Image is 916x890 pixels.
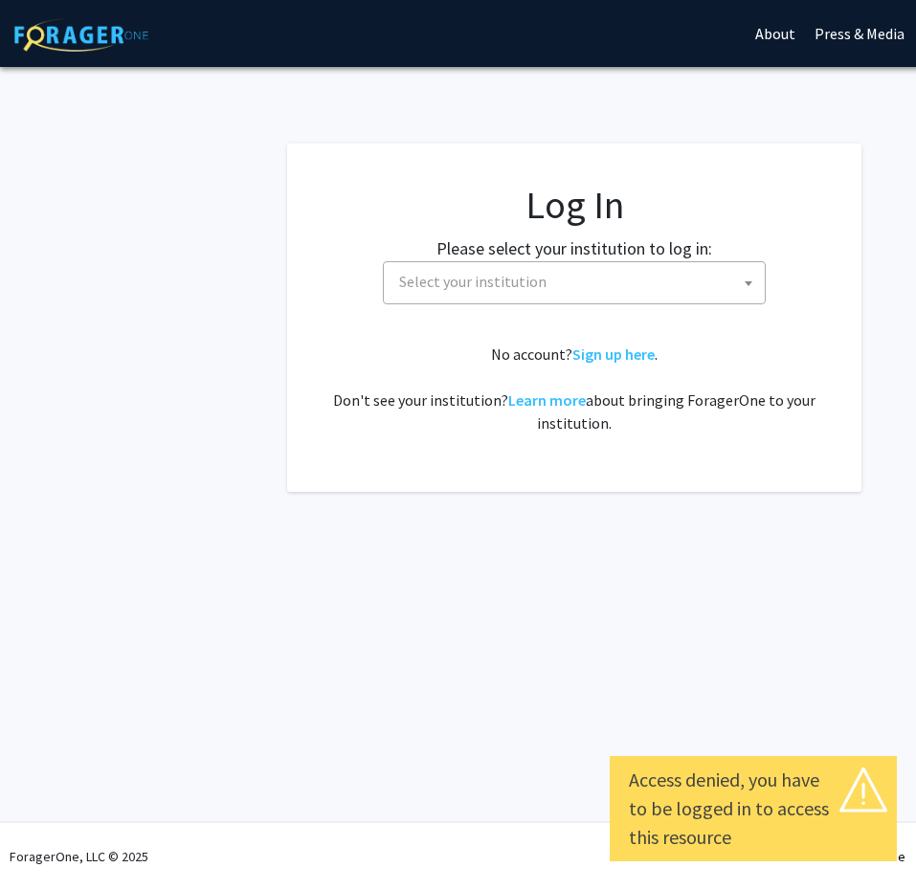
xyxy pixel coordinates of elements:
[572,345,655,364] a: Sign up here
[399,272,547,291] span: Select your institution
[508,390,586,410] a: Learn more about bringing ForagerOne to your institution
[10,823,148,890] div: ForagerOne, LLC © 2025
[325,343,823,434] div: No account? . Don't see your institution? about bringing ForagerOne to your institution.
[436,235,712,261] label: Please select your institution to log in:
[383,261,766,304] span: Select your institution
[325,182,823,228] h1: Log In
[629,766,878,852] div: Access denied, you have to be logged in to access this resource
[14,18,148,52] img: ForagerOne Logo
[391,262,765,301] span: Select your institution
